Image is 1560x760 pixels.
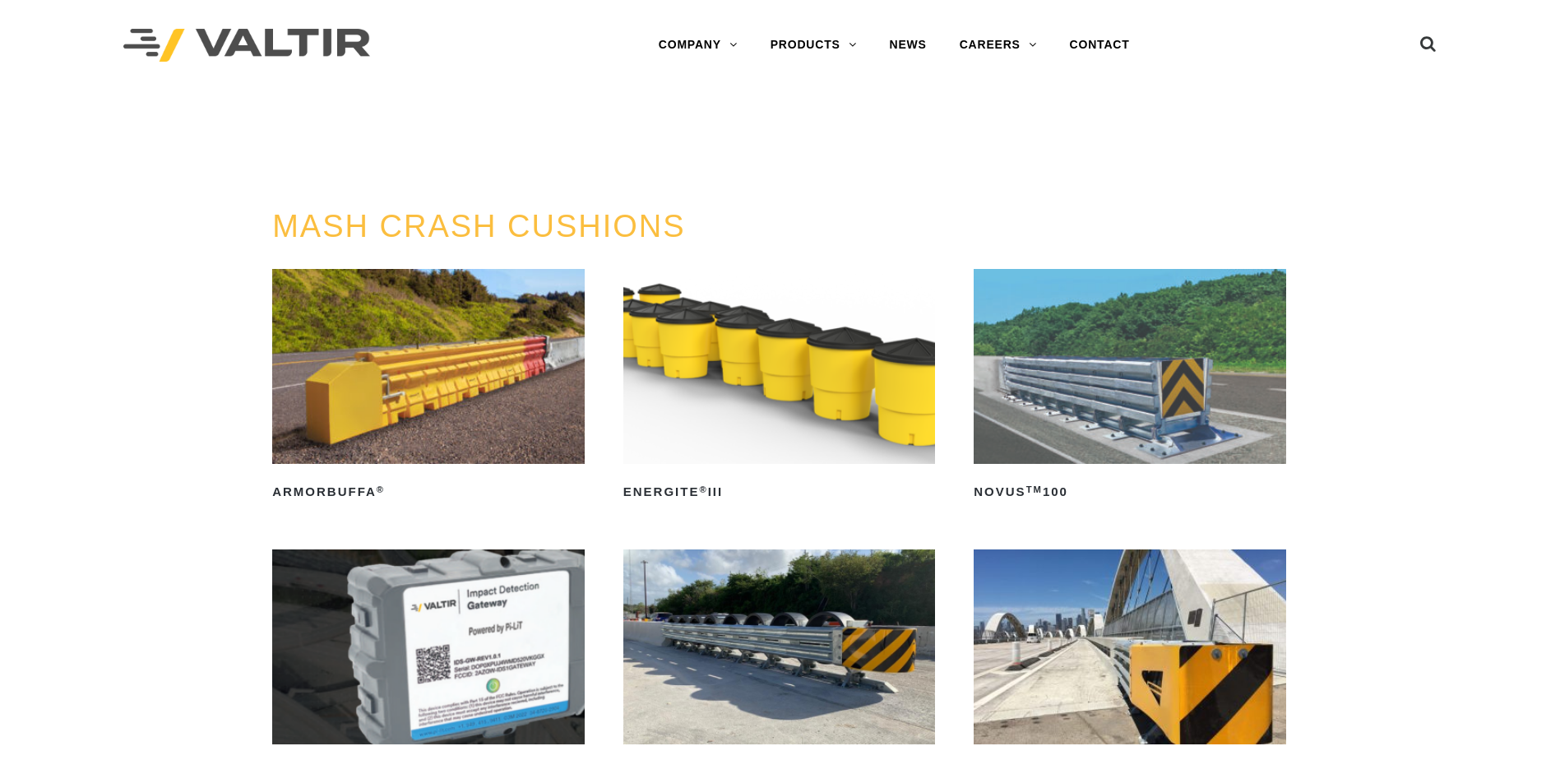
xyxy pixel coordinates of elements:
h2: NOVUS 100 [974,479,1286,505]
a: ArmorBuffa® [272,269,585,505]
sup: TM [1026,484,1043,494]
a: CONTACT [1053,29,1146,62]
a: PRODUCTS [754,29,873,62]
img: Valtir [123,29,370,63]
sup: ® [377,484,385,494]
sup: ® [699,484,707,494]
h2: ENERGITE III [623,479,936,505]
a: COMPANY [642,29,754,62]
a: NEWS [873,29,943,62]
a: MASH CRASH CUSHIONS [272,209,686,243]
a: NOVUSTM100 [974,269,1286,505]
a: CAREERS [943,29,1053,62]
a: ENERGITE®III [623,269,936,505]
h2: ArmorBuffa [272,479,585,505]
